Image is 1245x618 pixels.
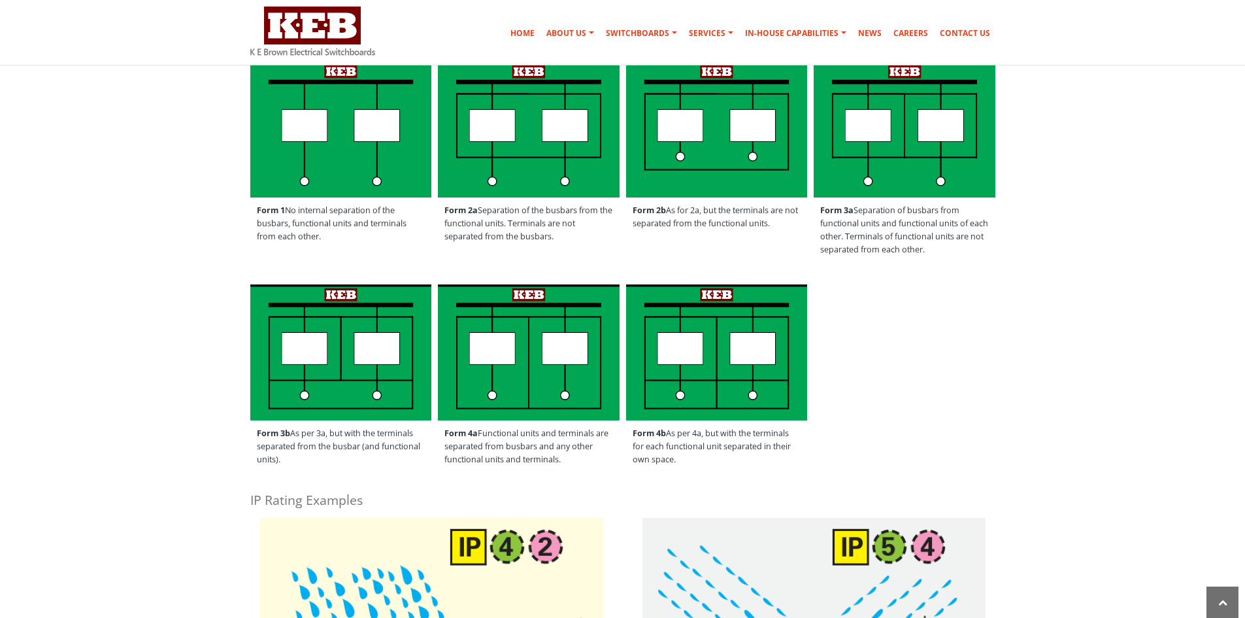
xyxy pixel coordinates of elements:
a: Contact Us [935,20,995,46]
a: News [853,20,887,46]
strong: Form 1 [257,205,285,216]
a: Services [684,20,739,46]
img: K E Brown Electrical Switchboards [250,7,375,56]
strong: Form 4a [444,428,478,439]
strong: Form 3b [257,428,290,439]
span: No internal separation of the busbars, functional units and terminals from each other. [250,197,432,250]
span: Functional units and terminals are separated from busbars and any other functional units and term... [438,421,620,473]
a: Home [505,20,540,46]
h4: IP Rating Examples [250,491,995,509]
span: As per 3a, but with the terminals separated from the busbar (and functional units). [250,421,432,473]
strong: Form 4b [633,428,666,439]
a: Switchboards [601,20,682,46]
span: Separation of the busbars from the functional units. Terminals are not separated from the busbars. [438,197,620,250]
strong: Form 2b [633,205,666,216]
span: As per 4a, but with the terminals for each functional unit separated in their own space. [626,421,808,473]
span: Separation of busbars from functional units and functional units of each other. Terminals of func... [814,197,995,263]
strong: Form 2a [444,205,478,216]
strong: Form 3a [820,205,854,216]
span: As for 2a, but the terminals are not separated from the functional units. [626,197,808,237]
a: In-house Capabilities [740,20,852,46]
a: Careers [888,20,933,46]
a: About Us [541,20,599,46]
